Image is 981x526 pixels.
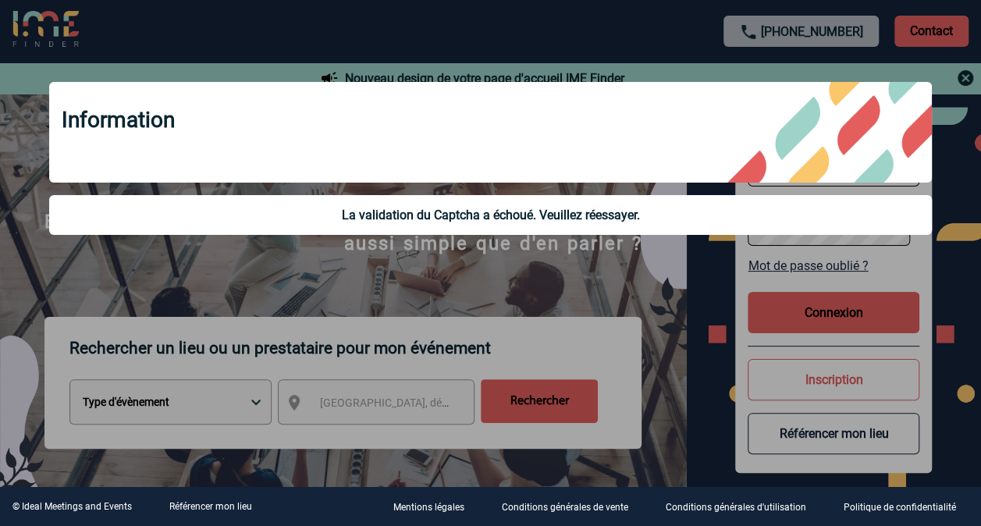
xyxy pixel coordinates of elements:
div: Information [49,82,932,183]
a: Mentions légales [381,499,489,514]
div: © Ideal Meetings and Events [12,501,132,512]
p: Mentions légales [393,503,464,514]
p: Conditions générales de vente [502,503,628,514]
a: Conditions générales d'utilisation [653,499,831,514]
a: Référencer mon lieu [169,501,252,512]
p: Politique de confidentialité [844,503,956,514]
a: Politique de confidentialité [831,499,981,514]
p: Conditions générales d'utilisation [666,503,806,514]
div: La validation du Captcha a échoué. Veuillez réessayer. [62,208,919,222]
a: Conditions générales de vente [489,499,653,514]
